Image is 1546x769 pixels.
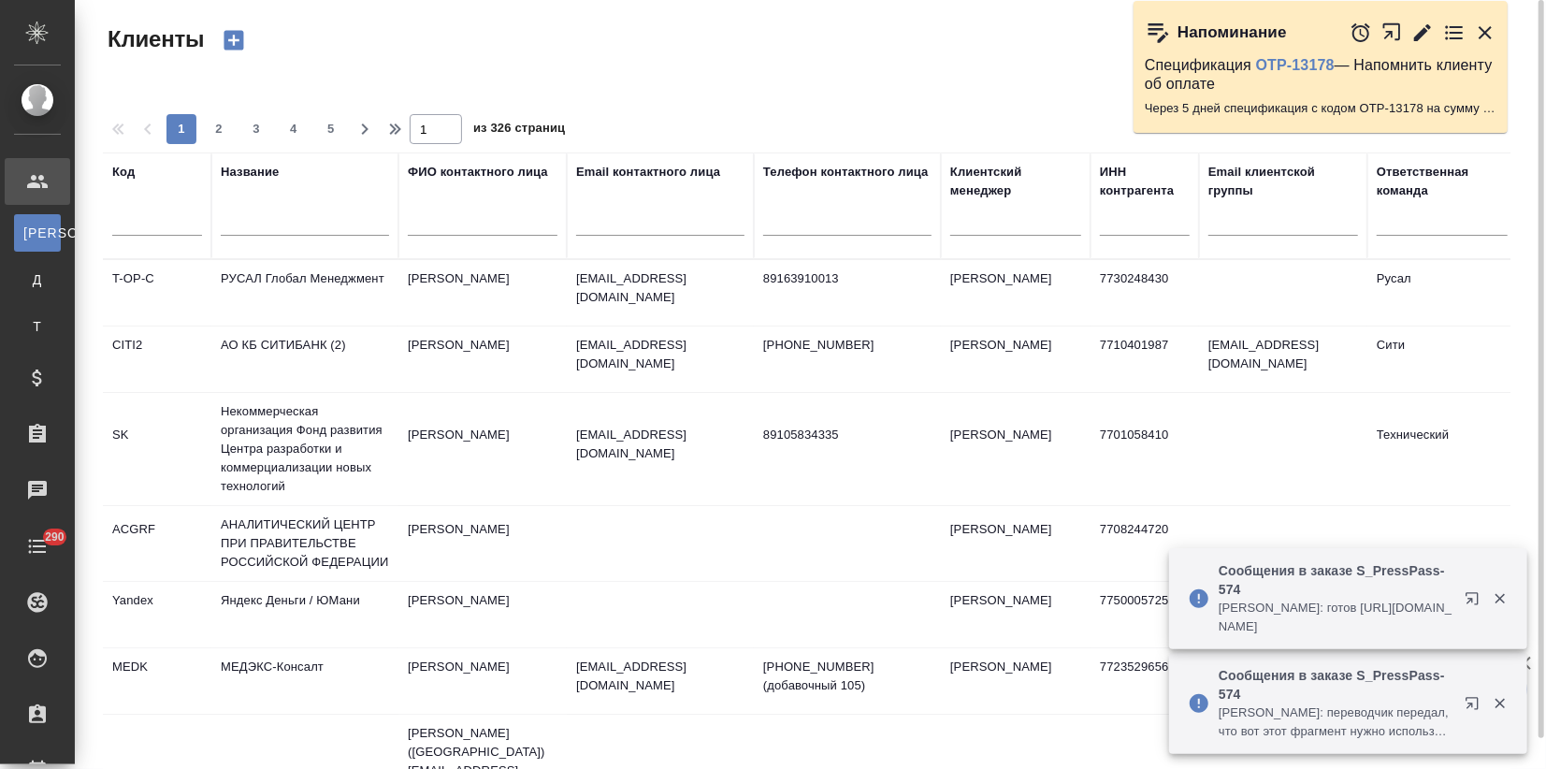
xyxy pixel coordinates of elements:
[473,117,565,144] span: из 326 страниц
[103,582,211,647] td: Yandex
[1100,163,1190,200] div: ИНН контрагента
[1481,590,1519,607] button: Закрыть
[576,658,744,695] p: [EMAIL_ADDRESS][DOMAIN_NAME]
[398,511,567,576] td: [PERSON_NAME]
[408,163,548,181] div: ФИО контактного лица
[1377,163,1508,200] div: Ответственная команда
[576,163,720,181] div: Email контактного лица
[1219,666,1452,704] p: Сообщения в заказе S_PressPass-574
[1367,326,1517,392] td: Сити
[103,648,211,714] td: MEDK
[34,528,76,546] span: 290
[14,261,61,298] a: Д
[103,416,211,482] td: SK
[241,120,271,138] span: 3
[1145,56,1496,94] p: Спецификация — Напомнить клиенту об оплате
[5,523,70,570] a: 290
[1474,22,1496,44] button: Закрыть
[204,120,234,138] span: 2
[1481,695,1519,712] button: Закрыть
[1256,57,1335,73] a: OTP-13178
[23,317,51,336] span: Т
[14,214,61,252] a: [PERSON_NAME]
[211,648,398,714] td: МЕДЭКС-Консалт
[398,582,567,647] td: [PERSON_NAME]
[398,326,567,392] td: [PERSON_NAME]
[1219,599,1452,636] p: [PERSON_NAME]: готов [URL][DOMAIN_NAME]
[112,163,135,181] div: Код
[1443,22,1466,44] button: Перейти в todo
[1381,12,1403,52] button: Открыть в новой вкладке
[1145,99,1496,118] p: Через 5 дней спецификация с кодом OTP-13178 на сумму 16581.27 RUB будет просрочена
[1453,580,1498,625] button: Открыть в новой вкладке
[763,163,929,181] div: Телефон контактного лица
[941,326,1091,392] td: [PERSON_NAME]
[1178,23,1287,42] p: Напоминание
[941,416,1091,482] td: [PERSON_NAME]
[1091,326,1199,392] td: 7710401987
[211,24,256,56] button: Создать
[398,260,567,326] td: [PERSON_NAME]
[1453,685,1498,730] button: Открыть в новой вкладке
[576,336,744,373] p: [EMAIL_ADDRESS][DOMAIN_NAME]
[1219,561,1452,599] p: Сообщения в заказе S_PressPass-574
[763,269,932,288] p: 89163910013
[316,114,346,144] button: 5
[398,648,567,714] td: [PERSON_NAME]
[211,582,398,647] td: Яндекс Деньги / ЮМани
[204,114,234,144] button: 2
[763,336,932,355] p: [PHONE_NUMBER]
[23,270,51,289] span: Д
[103,511,211,576] td: ACGRF
[576,426,744,463] p: [EMAIL_ADDRESS][DOMAIN_NAME]
[1367,260,1517,326] td: Русал
[763,658,932,695] p: [PHONE_NUMBER] (добавочный 105)
[103,24,204,54] span: Клиенты
[1350,22,1372,44] button: Отложить
[1219,704,1452,741] p: [PERSON_NAME]: переводчик передал, что вот этот фрагмент нужно использовать так: 在萨马拉众多19世纪的商人庄园中...
[103,260,211,326] td: T-OP-C
[211,260,398,326] td: РУСАЛ Глобал Менеджмент
[941,260,1091,326] td: [PERSON_NAME]
[221,163,279,181] div: Название
[211,393,398,505] td: Некоммерческая организация Фонд развития Центра разработки и коммерциализации новых технологий
[1411,22,1434,44] button: Редактировать
[1091,582,1199,647] td: 7750005725
[941,648,1091,714] td: [PERSON_NAME]
[941,511,1091,576] td: [PERSON_NAME]
[211,326,398,392] td: АО КБ СИТИБАНК (2)
[950,163,1081,200] div: Клиентский менеджер
[1091,416,1199,482] td: 7701058410
[23,224,51,242] span: [PERSON_NAME]
[1091,511,1199,576] td: 7708244720
[211,506,398,581] td: АНАЛИТИЧЕСКИЙ ЦЕНТР ПРИ ПРАВИТЕЛЬСТВЕ РОССИЙСКОЙ ФЕДЕРАЦИИ
[763,426,932,444] p: 89105834335
[241,114,271,144] button: 3
[14,308,61,345] a: Т
[279,120,309,138] span: 4
[279,114,309,144] button: 4
[1091,648,1199,714] td: 7723529656
[1091,260,1199,326] td: 7730248430
[576,269,744,307] p: [EMAIL_ADDRESS][DOMAIN_NAME]
[941,582,1091,647] td: [PERSON_NAME]
[103,326,211,392] td: CITI2
[398,416,567,482] td: [PERSON_NAME]
[1199,326,1367,392] td: [EMAIL_ADDRESS][DOMAIN_NAME]
[1367,416,1517,482] td: Технический
[316,120,346,138] span: 5
[1208,163,1358,200] div: Email клиентской группы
